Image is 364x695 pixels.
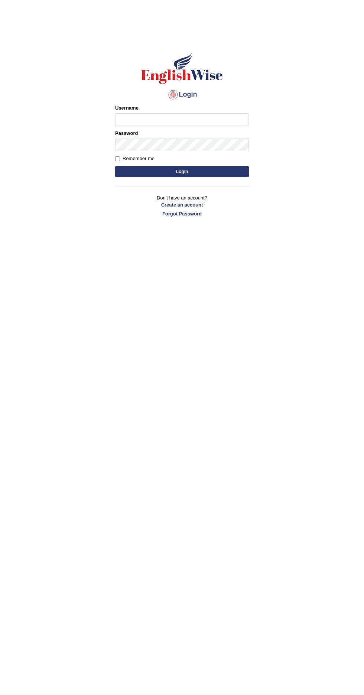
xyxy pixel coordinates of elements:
input: Remember me [115,156,120,161]
label: Remember me [115,155,155,162]
h4: Login [115,89,249,101]
a: Forgot Password [115,210,249,217]
label: Password [115,130,138,137]
p: Don't have an account? [115,194,249,217]
label: Username [115,104,139,111]
button: Login [115,166,249,177]
img: Logo of English Wise sign in for intelligent practice with AI [140,52,224,85]
a: Create an account [115,201,249,208]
